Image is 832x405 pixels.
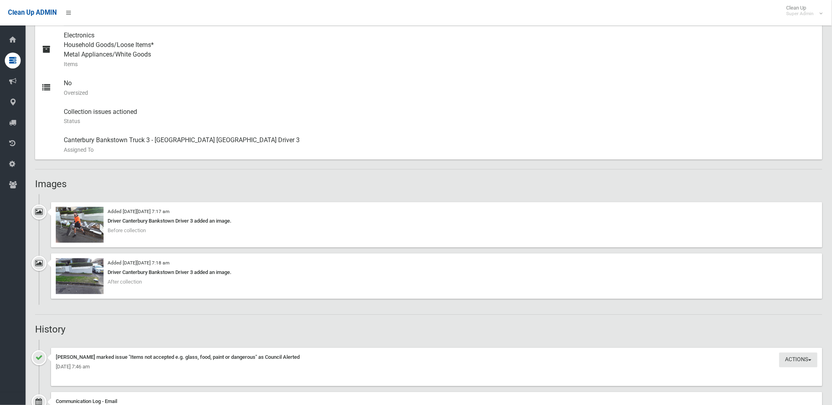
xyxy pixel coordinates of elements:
div: Driver Canterbury Bankstown Driver 3 added an image. [56,217,818,226]
small: Status [64,117,816,126]
small: Assigned To [64,145,816,155]
div: [DATE] 7:46 am [56,362,818,372]
small: Oversized [64,88,816,98]
span: Clean Up ADMIN [8,9,57,16]
img: 2025-09-0307.16.042435447875409600054.jpg [56,207,104,243]
div: Collection issues actioned [64,102,816,131]
small: Items [64,59,816,69]
div: No [64,74,816,102]
h2: History [35,325,822,335]
small: Added [DATE][DATE] 7:17 am [108,209,169,215]
img: 2025-09-0307.18.497113232634712623645.jpg [56,258,104,294]
span: Clean Up [783,5,822,17]
small: Super Admin [787,11,814,17]
button: Actions [779,353,818,368]
h2: Images [35,179,822,190]
small: Added [DATE][DATE] 7:18 am [108,260,169,266]
div: Canterbury Bankstown Truck 3 - [GEOGRAPHIC_DATA] [GEOGRAPHIC_DATA] Driver 3 [64,131,816,160]
span: Before collection [108,228,146,234]
div: Driver Canterbury Bankstown Driver 3 added an image. [56,268,818,278]
div: [PERSON_NAME] marked issue "Items not accepted e.g. glass, food, paint or dangerous" as Council A... [56,353,818,362]
span: After collection [108,279,142,285]
div: Electronics Household Goods/Loose Items* Metal Appliances/White Goods [64,26,816,74]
